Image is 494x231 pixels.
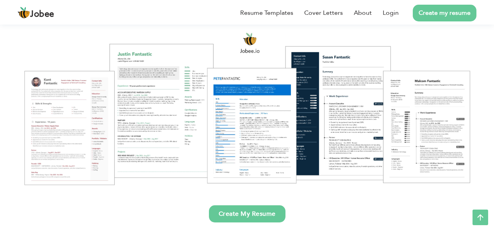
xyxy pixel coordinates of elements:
a: About [354,8,372,18]
a: Create my resume [413,5,476,21]
a: Jobee [18,7,54,19]
a: Create My Resume [209,205,285,222]
a: Resume Templates [240,8,293,18]
a: Cover Letters [304,8,343,18]
a: Login [383,8,399,18]
img: jobee.io [18,7,30,19]
span: Jobee [30,10,54,19]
